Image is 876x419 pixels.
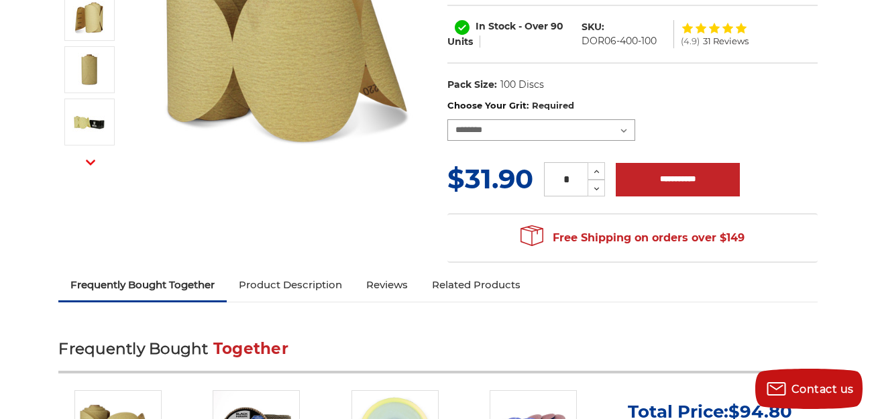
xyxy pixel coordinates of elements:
[213,339,288,358] span: Together
[58,270,227,300] a: Frequently Bought Together
[447,99,818,113] label: Choose Your Grit:
[72,105,106,139] img: Black Hawk Abrasives 6" Gold Sticky Back PSA Discs
[447,36,473,48] span: Units
[551,20,563,32] span: 90
[72,1,106,34] img: 6" Roll of Gold PSA Discs
[74,148,107,177] button: Next
[521,225,745,251] span: Free Shipping on orders over $149
[227,270,354,300] a: Product Description
[532,100,574,111] small: Required
[755,369,863,409] button: Contact us
[791,383,854,396] span: Contact us
[703,37,749,46] span: 31 Reviews
[72,53,106,86] img: 6" Sticky Backed Sanding Discs
[582,34,657,48] dd: DOR06-400-100
[58,339,208,358] span: Frequently Bought
[681,37,700,46] span: (4.9)
[476,20,516,32] span: In Stock
[354,270,420,300] a: Reviews
[447,162,533,195] span: $31.90
[518,20,548,32] span: - Over
[500,78,544,92] dd: 100 Discs
[447,78,497,92] dt: Pack Size:
[582,20,604,34] dt: SKU:
[420,270,533,300] a: Related Products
